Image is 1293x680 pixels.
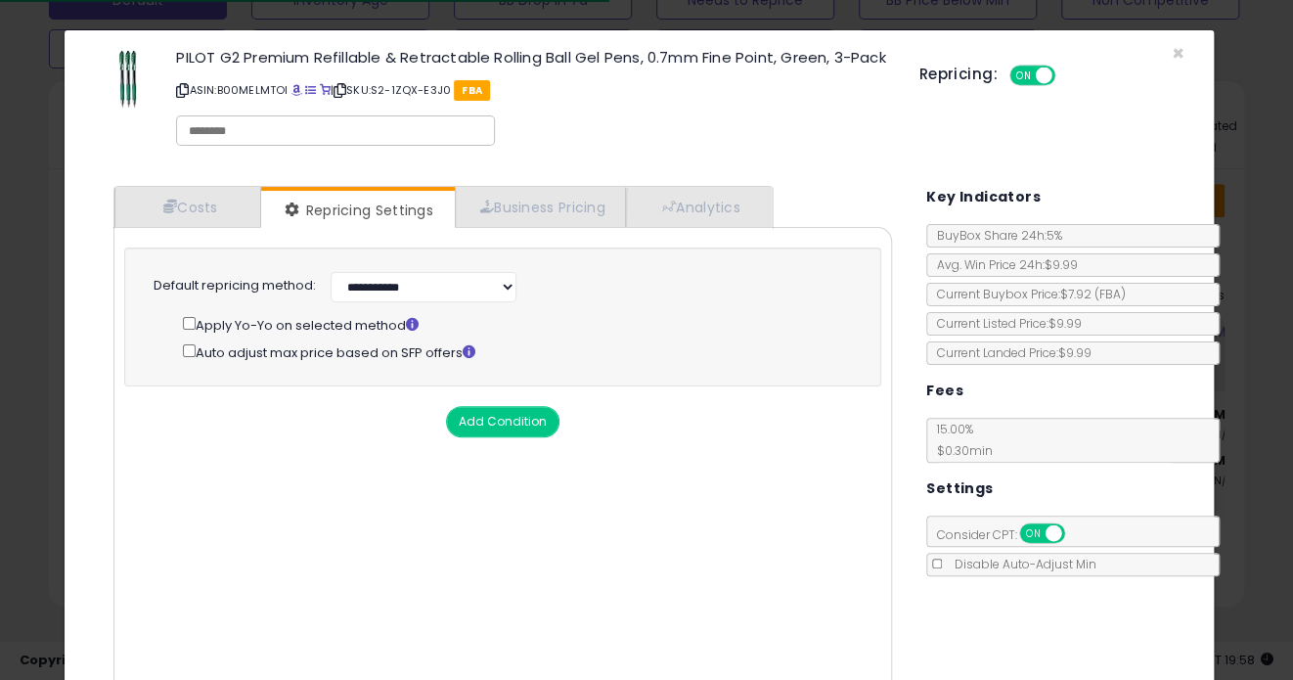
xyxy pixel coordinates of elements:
[183,313,857,336] div: Apply Yo-Yo on selected method
[927,421,993,459] span: 15.00 %
[291,82,302,98] a: BuyBox page
[1062,525,1093,542] span: OFF
[926,185,1041,209] h5: Key Indicators
[118,50,137,109] img: 31uLpdLaSUL._SL60_.jpg
[114,187,261,227] a: Costs
[945,556,1096,572] span: Disable Auto-Adjust Min
[926,476,993,501] h5: Settings
[927,286,1126,302] span: Current Buybox Price:
[927,442,993,459] span: $0.30 min
[183,340,857,363] div: Auto adjust max price based on SFP offers
[455,187,626,227] a: Business Pricing
[926,379,963,403] h5: Fees
[927,526,1091,543] span: Consider CPT:
[927,344,1092,361] span: Current Landed Price: $9.99
[446,406,559,437] button: Add Condition
[927,315,1082,332] span: Current Listed Price: $9.99
[176,50,889,65] h3: PILOT G2 Premium Refillable & Retractable Rolling Ball Gel Pens, 0.7mm Fine Point, Green, 3-Pack
[305,82,316,98] a: All offer listings
[1021,525,1046,542] span: ON
[154,277,316,295] label: Default repricing method:
[319,82,330,98] a: Your listing only
[1172,39,1184,68] span: ×
[261,191,453,230] a: Repricing Settings
[1011,68,1036,84] span: ON
[176,74,889,106] p: ASIN: B00MELMTOI | SKU: S2-1ZQX-E3J0
[1051,68,1083,84] span: OFF
[1060,286,1126,302] span: $7.92
[1094,286,1126,302] span: ( FBA )
[626,187,771,227] a: Analytics
[454,80,490,101] span: FBA
[927,256,1078,273] span: Avg. Win Price 24h: $9.99
[927,227,1062,244] span: BuyBox Share 24h: 5%
[919,67,998,82] h5: Repricing:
